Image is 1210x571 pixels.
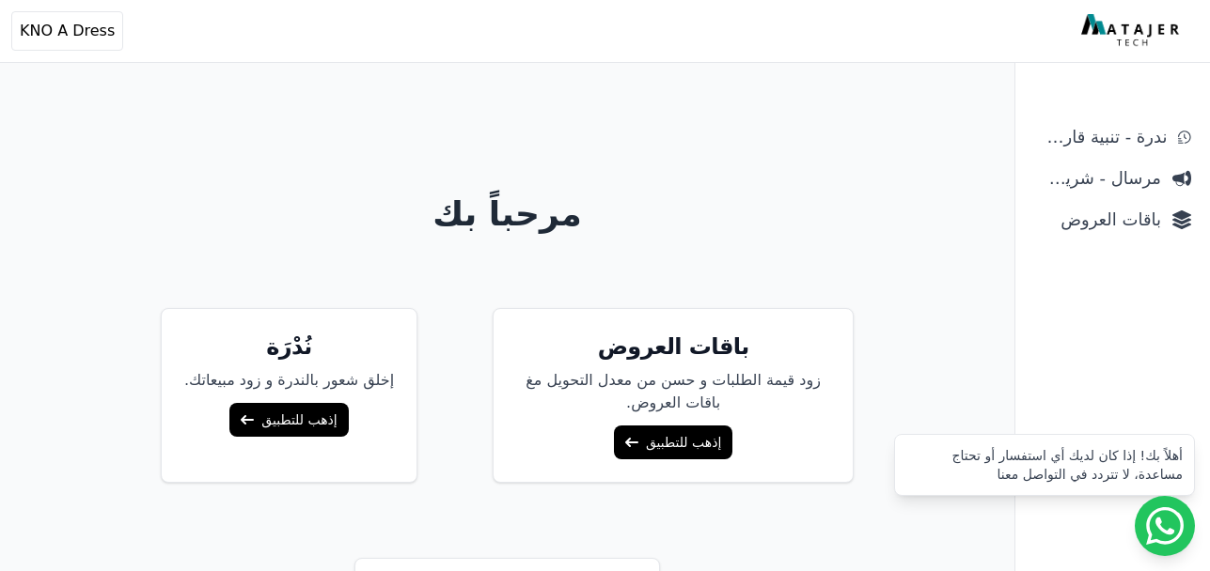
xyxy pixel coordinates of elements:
[1034,207,1161,233] span: باقات العروض
[184,369,394,392] p: إخلق شعور بالندرة و زود مبيعاتك.
[516,332,830,362] h5: باقات العروض
[906,446,1183,484] div: أهلاً بك! إذا كان لديك أي استفسار أو تحتاج مساعدة، لا تتردد في التواصل معنا
[614,425,732,459] a: إذهب للتطبيق
[20,20,115,42] span: KNO A Dress
[229,403,348,437] a: إذهب للتطبيق
[1081,14,1184,48] img: MatajerTech Logo
[1034,124,1167,150] span: ندرة - تنبية قارب علي النفاذ
[1034,165,1161,192] span: مرسال - شريط دعاية
[516,369,830,414] p: زود قيمة الطلبات و حسن من معدل التحويل مغ باقات العروض.
[11,11,123,51] button: KNO A Dress
[184,332,394,362] h5: نُدْرَة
